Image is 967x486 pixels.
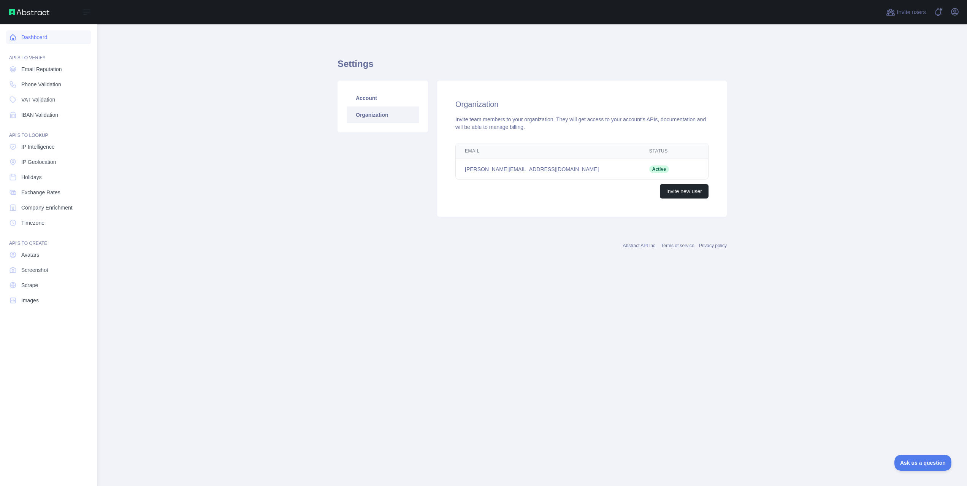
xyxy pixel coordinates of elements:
h2: Organization [455,99,709,110]
span: Timezone [21,219,44,227]
span: IBAN Validation [21,111,58,119]
span: Invite users [897,8,926,17]
div: API'S TO VERIFY [6,46,91,61]
div: API'S TO LOOKUP [6,123,91,138]
a: Terms of service [661,243,694,248]
a: Scrape [6,278,91,292]
a: IP Intelligence [6,140,91,154]
span: Images [21,297,39,304]
td: [PERSON_NAME][EMAIL_ADDRESS][DOMAIN_NAME] [456,159,640,179]
a: VAT Validation [6,93,91,106]
span: Phone Validation [21,81,61,88]
span: VAT Validation [21,96,55,103]
div: Invite team members to your organization. They will get access to your account's APIs, documentat... [455,116,709,131]
span: Screenshot [21,266,48,274]
span: Email Reputation [21,65,62,73]
a: Abstract API Inc. [623,243,657,248]
span: IP Intelligence [21,143,55,151]
a: Timezone [6,216,91,230]
span: Holidays [21,173,42,181]
h1: Settings [338,58,727,76]
button: Invite users [885,6,927,18]
a: Holidays [6,170,91,184]
a: Organization [347,106,419,123]
th: Email [456,143,640,159]
span: Active [649,165,669,173]
a: IP Geolocation [6,155,91,169]
a: Company Enrichment [6,201,91,214]
img: Abstract API [9,9,49,15]
iframe: Toggle Customer Support [894,455,952,471]
a: Email Reputation [6,62,91,76]
div: API'S TO CREATE [6,231,91,246]
button: Invite new user [660,184,709,199]
a: Images [6,294,91,307]
span: Exchange Rates [21,189,60,196]
a: Exchange Rates [6,186,91,199]
span: Scrape [21,281,38,289]
a: Dashboard [6,30,91,44]
a: IBAN Validation [6,108,91,122]
a: Account [347,90,419,106]
span: Company Enrichment [21,204,73,211]
th: Status [640,143,686,159]
a: Avatars [6,248,91,262]
a: Phone Validation [6,78,91,91]
span: Avatars [21,251,39,259]
span: IP Geolocation [21,158,56,166]
a: Screenshot [6,263,91,277]
a: Privacy policy [699,243,727,248]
